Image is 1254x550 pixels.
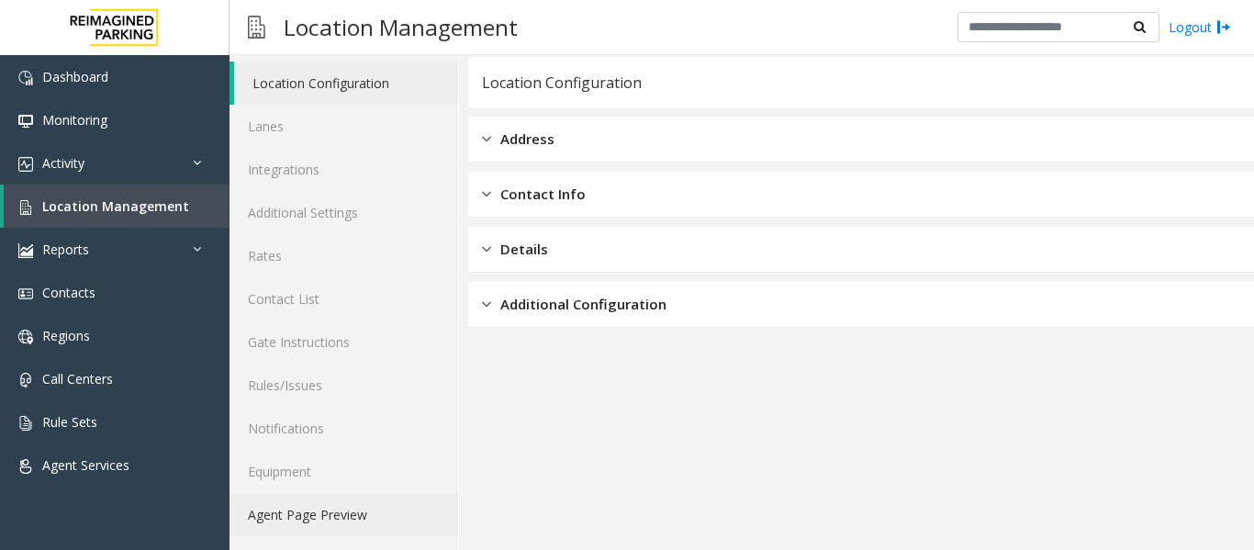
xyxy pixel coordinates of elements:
[230,191,458,234] a: Additional Settings
[482,129,491,150] img: closed
[18,330,33,344] img: 'icon'
[1216,17,1231,37] img: logout
[500,239,548,260] span: Details
[230,320,458,364] a: Gate Instructions
[42,111,107,129] span: Monitoring
[18,459,33,474] img: 'icon'
[482,184,491,205] img: closed
[18,286,33,301] img: 'icon'
[18,157,33,172] img: 'icon'
[482,294,491,315] img: closed
[18,200,33,215] img: 'icon'
[42,370,113,387] span: Call Centers
[230,364,458,407] a: Rules/Issues
[42,284,95,301] span: Contacts
[482,71,642,95] div: Location Configuration
[230,277,458,320] a: Contact List
[234,62,458,105] a: Location Configuration
[230,493,458,536] a: Agent Page Preview
[42,197,189,215] span: Location Management
[18,243,33,258] img: 'icon'
[4,185,230,228] a: Location Management
[18,373,33,387] img: 'icon'
[230,407,458,450] a: Notifications
[18,416,33,431] img: 'icon'
[1169,17,1231,37] a: Logout
[42,68,108,85] span: Dashboard
[500,294,666,315] span: Additional Configuration
[18,114,33,129] img: 'icon'
[18,71,33,85] img: 'icon'
[42,241,89,258] span: Reports
[482,239,491,260] img: closed
[42,327,90,344] span: Regions
[42,413,97,431] span: Rule Sets
[248,5,265,50] img: pageIcon
[500,184,586,205] span: Contact Info
[230,234,458,277] a: Rates
[230,148,458,191] a: Integrations
[230,450,458,493] a: Equipment
[42,456,129,474] span: Agent Services
[230,105,458,148] a: Lanes
[274,5,527,50] h3: Location Management
[500,129,554,150] span: Address
[42,154,84,172] span: Activity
